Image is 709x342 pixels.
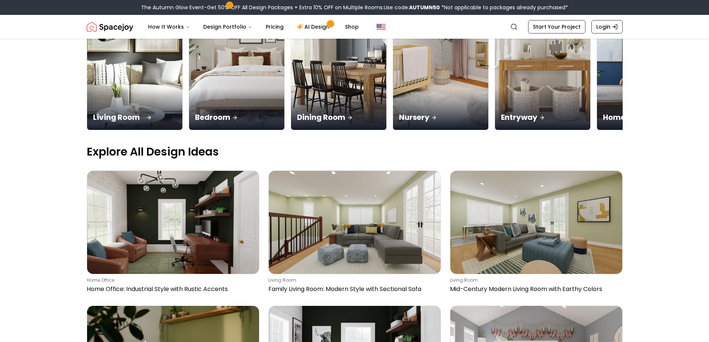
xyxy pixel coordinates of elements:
span: Use code: [384,4,440,11]
span: *Not applicable to packages already purchased* [440,4,568,11]
a: Start Your Project [528,20,585,33]
img: Mid-Century Modern Living Room with Earthy Colors [450,171,622,274]
p: living room [450,277,620,283]
p: Living Room [93,112,176,122]
p: Mid-Century Modern Living Room with Earthy Colors [450,285,620,294]
button: How It Works [142,19,196,34]
div: The Autumn Glow Event-Get 50% OFF All Design Packages + Extra 10% OFF on Multiple Rooms. [141,4,568,11]
p: Home Office: Industrial Style with Rustic Accents [87,285,256,294]
img: United States [377,22,386,31]
a: Home Office: Industrial Style with Rustic Accentshome officeHome Office: Industrial Style with Ru... [87,170,259,297]
p: Nursery [399,112,482,122]
a: Spacejoy [87,19,133,34]
p: Explore All Design Ideas [87,145,623,159]
a: Mid-Century Modern Living Room with Earthy Colorsliving roomMid-Century Modern Living Room with E... [450,170,623,297]
a: Family Living Room: Modern Style with Sectional Sofaliving roomFamily Living Room: Modern Style w... [268,170,441,297]
a: Pricing [260,19,290,34]
b: AUTUMN50 [409,4,440,11]
nav: Global [87,15,623,39]
p: Entryway [501,112,584,122]
p: Dining Room [297,112,380,122]
p: living room [268,277,438,283]
img: Spacejoy Logo [87,19,133,34]
p: home office [87,277,256,283]
p: Bedroom [195,112,278,122]
a: AI Design [291,19,338,34]
a: Shop [339,19,365,34]
nav: Main [142,19,365,34]
p: Family Living Room: Modern Style with Sectional Sofa [268,285,438,294]
a: Login [591,20,623,33]
button: Design Portfolio [197,19,258,34]
p: Home Office [603,112,686,122]
img: Family Living Room: Modern Style with Sectional Sofa [269,171,441,274]
img: Home Office: Industrial Style with Rustic Accents [87,171,259,274]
